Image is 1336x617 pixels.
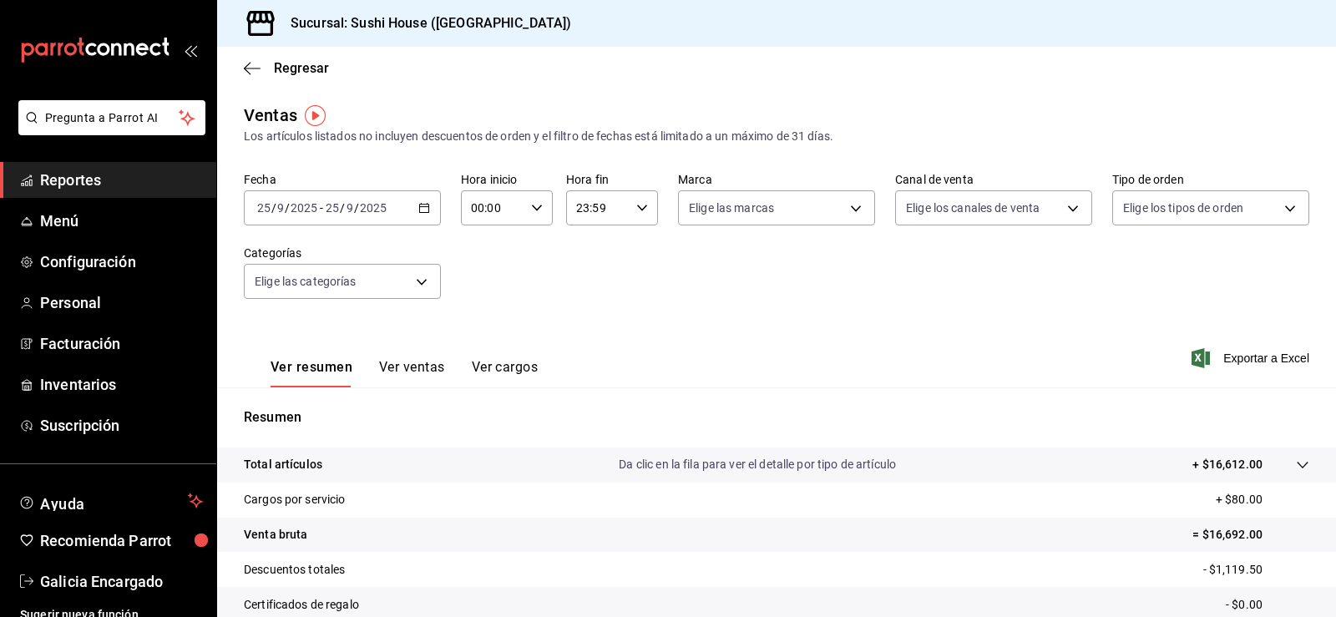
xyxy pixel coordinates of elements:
span: / [271,201,276,215]
input: ---- [359,201,387,215]
div: Ventas [244,103,297,128]
span: Elige los tipos de orden [1123,200,1243,216]
span: Suscripción [40,414,203,437]
input: -- [346,201,354,215]
label: Categorías [244,247,441,259]
span: - [320,201,323,215]
span: Elige los canales de venta [906,200,1040,216]
span: Pregunta a Parrot AI [45,109,180,127]
p: Total artículos [244,456,322,473]
p: + $16,612.00 [1192,456,1263,473]
label: Fecha [244,174,441,185]
label: Tipo de orden [1112,174,1309,185]
img: Tooltip marker [305,105,326,126]
button: open_drawer_menu [184,43,197,57]
p: Certificados de regalo [244,596,359,614]
span: / [340,201,345,215]
span: Facturación [40,332,203,355]
button: Exportar a Excel [1195,348,1309,368]
span: Galicia Encargado [40,570,203,593]
p: Venta bruta [244,526,307,544]
p: Descuentos totales [244,561,345,579]
label: Hora fin [566,174,658,185]
span: Elige las marcas [689,200,774,216]
input: -- [276,201,285,215]
span: Personal [40,291,203,314]
label: Canal de venta [895,174,1092,185]
input: -- [256,201,271,215]
label: Marca [678,174,875,185]
p: = $16,692.00 [1192,526,1309,544]
span: / [285,201,290,215]
span: Ayuda [40,491,181,511]
p: - $1,119.50 [1203,561,1309,579]
label: Hora inicio [461,174,553,185]
input: ---- [290,201,318,215]
button: Ver cargos [472,359,539,387]
span: Reportes [40,169,203,191]
a: Pregunta a Parrot AI [12,121,205,139]
p: - $0.00 [1226,596,1309,614]
span: Inventarios [40,373,203,396]
button: Ver ventas [379,359,445,387]
span: Regresar [274,60,329,76]
button: Regresar [244,60,329,76]
button: Ver resumen [271,359,352,387]
h3: Sucursal: Sushi House ([GEOGRAPHIC_DATA]) [277,13,571,33]
input: -- [325,201,340,215]
span: Configuración [40,250,203,273]
div: Los artículos listados no incluyen descuentos de orden y el filtro de fechas está limitado a un m... [244,128,1309,145]
span: Elige las categorías [255,273,357,290]
p: Da clic en la fila para ver el detalle por tipo de artículo [619,456,896,473]
p: + $80.00 [1216,491,1309,508]
div: navigation tabs [271,359,538,387]
p: Resumen [244,407,1309,427]
span: Menú [40,210,203,232]
p: Cargos por servicio [244,491,346,508]
button: Pregunta a Parrot AI [18,100,205,135]
span: / [354,201,359,215]
span: Recomienda Parrot [40,529,203,552]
